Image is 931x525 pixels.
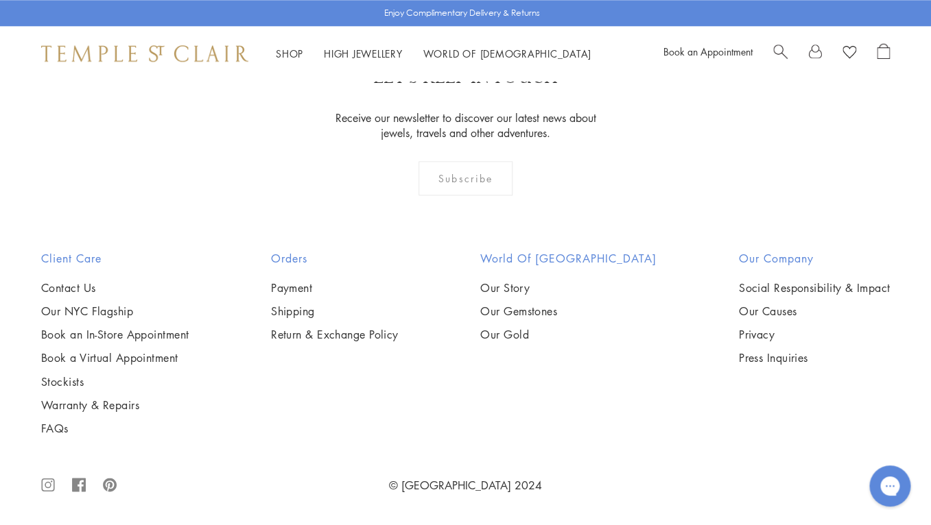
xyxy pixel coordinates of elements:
[480,327,657,342] a: Our Gold
[862,461,917,511] iframe: Gorgias live chat messenger
[739,327,890,342] a: Privacy
[41,350,189,365] a: Book a Virtual Appointment
[842,43,856,64] a: View Wishlist
[41,280,189,295] a: Contact Us
[663,45,753,58] a: Book an Appointment
[877,43,890,64] a: Open Shopping Bag
[41,420,189,435] a: FAQs
[480,304,657,319] a: Our Gemstones
[389,477,542,492] a: © [GEOGRAPHIC_DATA] 2024
[271,280,399,295] a: Payment
[41,374,189,389] a: Stockists
[739,304,890,319] a: Our Causes
[739,250,890,267] h2: Our Company
[480,280,657,295] a: Our Story
[41,250,189,267] h2: Client Care
[41,304,189,319] a: Our NYC Flagship
[480,250,657,267] h2: World of [GEOGRAPHIC_DATA]
[41,327,189,342] a: Book an In-Store Appointment
[271,327,399,342] a: Return & Exchange Policy
[276,45,591,62] nav: Main navigation
[271,250,399,267] h2: Orders
[327,110,604,141] p: Receive our newsletter to discover our latest news about jewels, travels and other adventures.
[739,350,890,365] a: Press Inquiries
[423,47,591,60] a: World of [DEMOGRAPHIC_DATA]World of [DEMOGRAPHIC_DATA]
[276,47,303,60] a: ShopShop
[41,45,248,62] img: Temple St. Clair
[324,47,403,60] a: High JewelleryHigh Jewellery
[773,43,788,64] a: Search
[41,397,189,412] a: Warranty & Repairs
[419,161,512,195] div: Subscribe
[271,304,399,319] a: Shipping
[739,280,890,295] a: Social Responsibility & Impact
[384,6,540,20] p: Enjoy Complimentary Delivery & Returns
